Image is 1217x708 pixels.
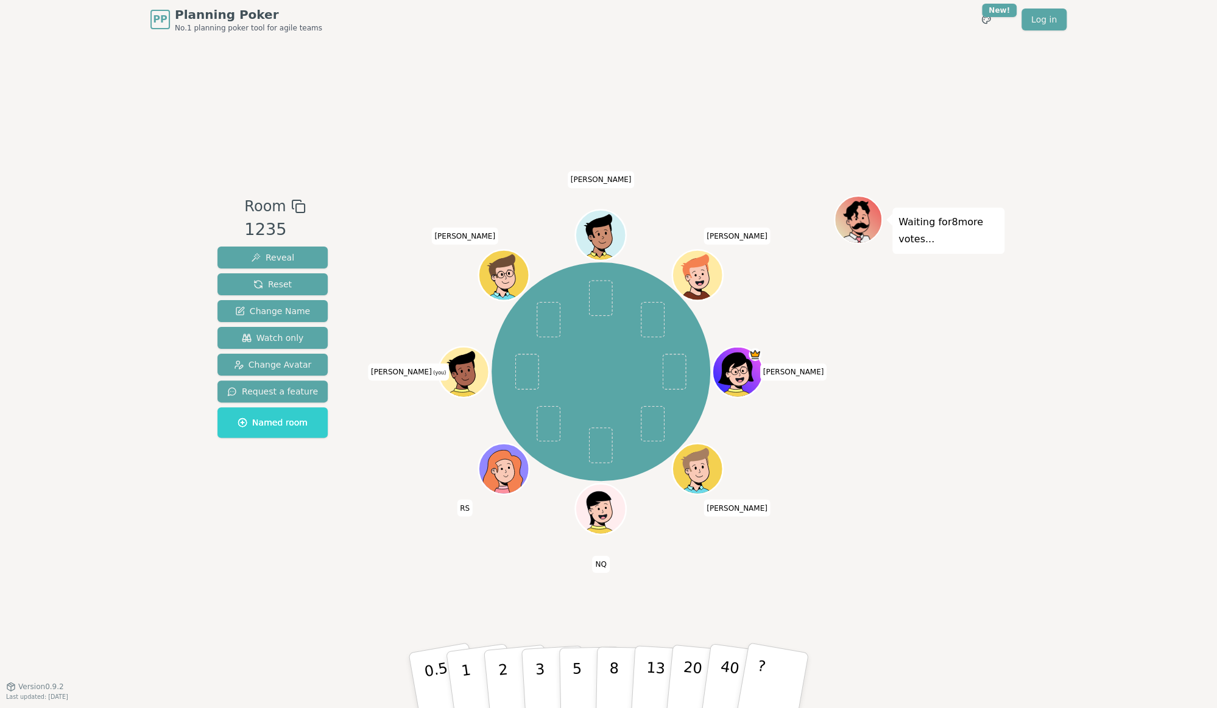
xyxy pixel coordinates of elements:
span: No.1 planning poker tool for agile teams [175,23,322,33]
span: Click to change your name [368,363,449,380]
span: Watch only [242,332,304,344]
span: Last updated: [DATE] [6,693,68,700]
span: Planning Poker [175,6,322,23]
button: Reveal [217,247,328,268]
span: Click to change your name [704,499,771,516]
span: PP [153,12,167,27]
button: Watch only [217,327,328,349]
button: Request a feature [217,380,328,402]
span: Change Avatar [234,359,312,371]
button: Reset [217,273,328,295]
p: Waiting for 8 more votes... [898,214,998,248]
span: Change Name [235,305,310,317]
a: Log in [1021,9,1067,30]
span: Reset [253,278,292,290]
span: Room [244,195,286,217]
button: Change Name [217,300,328,322]
button: Named room [217,407,328,438]
span: Click to change your name [760,363,827,380]
span: Named room [238,416,308,429]
div: New! [982,4,1017,17]
div: 1235 [244,217,305,242]
a: PPPlanning PokerNo.1 planning poker tool for agile teams [150,6,322,33]
span: Click to change your name [592,556,609,573]
span: Click to change your name [704,228,771,245]
button: Change Avatar [217,354,328,376]
button: Version0.9.2 [6,682,64,692]
span: Heidi is the host [749,348,762,361]
button: Click to change your avatar [440,348,488,396]
span: Version 0.9.2 [18,682,64,692]
span: Click to change your name [431,228,498,245]
span: Click to change your name [568,171,635,188]
span: Click to change your name [457,499,473,516]
span: (you) [432,370,446,376]
button: New! [975,9,997,30]
span: Reveal [251,251,294,264]
span: Request a feature [227,385,318,398]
